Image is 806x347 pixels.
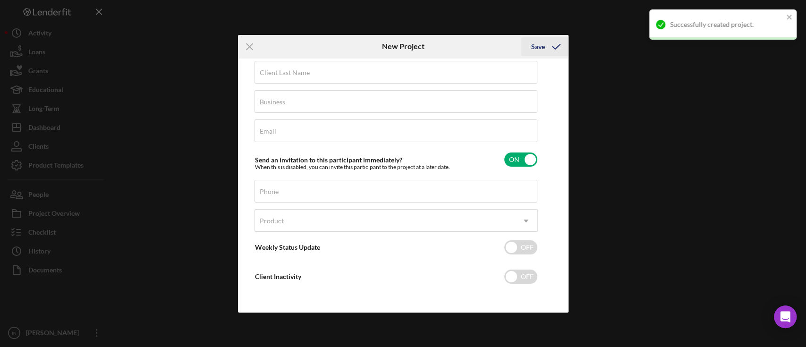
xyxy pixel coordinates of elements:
[255,156,402,164] label: Send an invitation to this participant immediately?
[786,13,793,22] button: close
[255,164,450,170] div: When this is disabled, you can invite this participant to the project at a later date.
[774,305,797,328] div: Open Intercom Messenger
[255,243,320,251] label: Weekly Status Update
[670,21,783,28] div: Successfully created project.
[521,37,568,56] button: Save
[260,188,279,195] label: Phone
[260,127,276,135] label: Email
[260,98,285,106] label: Business
[260,217,284,225] div: Product
[531,37,544,56] div: Save
[382,42,424,51] h6: New Project
[255,272,301,280] label: Client Inactivity
[260,69,310,76] label: Client Last Name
